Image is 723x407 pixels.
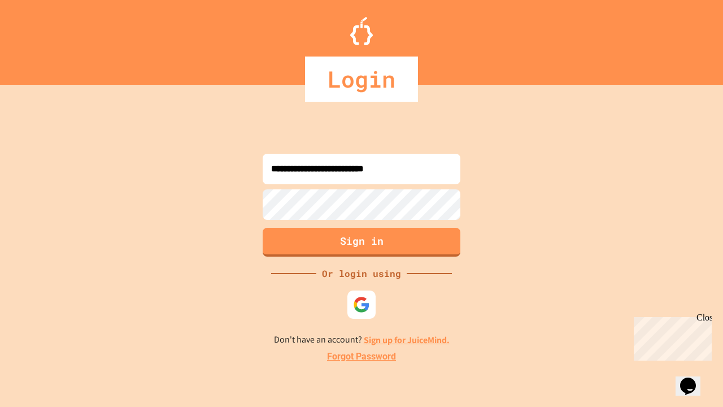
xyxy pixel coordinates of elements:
[353,296,370,313] img: google-icon.svg
[316,267,407,280] div: Or login using
[629,313,712,361] iframe: chat widget
[364,334,450,346] a: Sign up for JuiceMind.
[350,17,373,45] img: Logo.svg
[327,350,396,363] a: Forgot Password
[305,57,418,102] div: Login
[676,362,712,396] iframe: chat widget
[263,228,460,257] button: Sign in
[5,5,78,72] div: Chat with us now!Close
[274,333,450,347] p: Don't have an account?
